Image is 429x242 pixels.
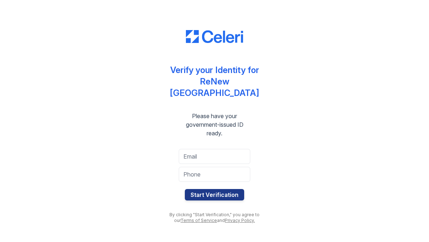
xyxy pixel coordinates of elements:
[179,167,250,182] input: Phone
[164,112,265,137] div: Please have your government-issued ID ready.
[225,218,255,223] a: Privacy Policy.
[185,189,244,200] button: Start Verification
[179,149,250,164] input: Email
[164,212,265,223] div: By clicking "Start Verification," you agree to our and
[164,64,265,99] div: Verify your Identity for ReNew [GEOGRAPHIC_DATA]
[181,218,217,223] a: Terms of Service
[186,30,243,43] img: CE_Logo_Blue-a8612792a0a2168367f1c8372b55b34899dd931a85d93a1a3d3e32e68fde9ad4.png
